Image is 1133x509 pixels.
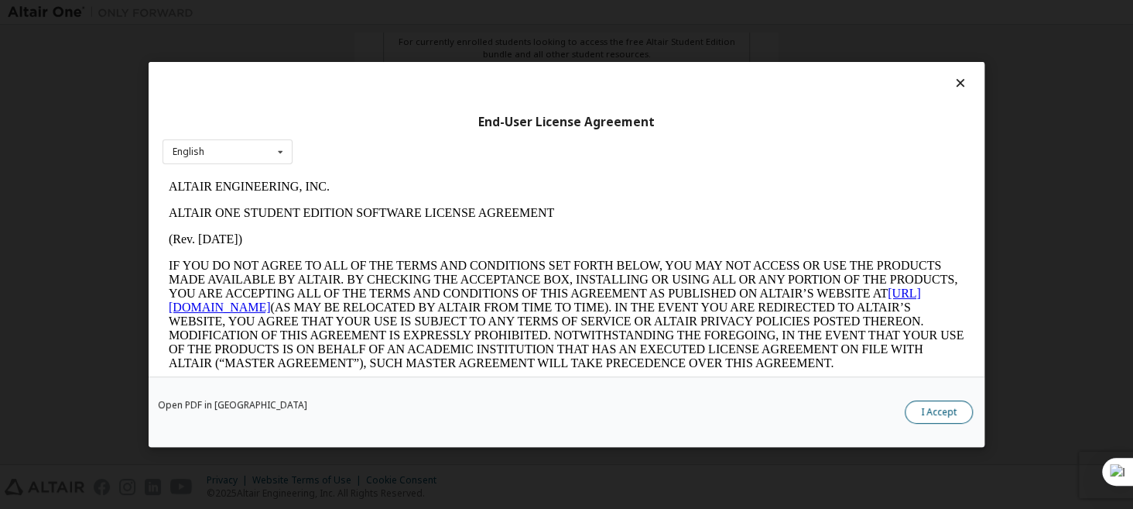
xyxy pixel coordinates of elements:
div: End-User License Agreement [163,115,970,130]
p: ALTAIR ENGINEERING, INC. [6,6,802,20]
div: English [173,147,204,156]
p: This Altair One Student Edition Software License Agreement (“Agreement”) is between Altair Engine... [6,209,802,265]
p: IF YOU DO NOT AGREE TO ALL OF THE TERMS AND CONDITIONS SET FORTH BELOW, YOU MAY NOT ACCESS OR USE... [6,85,802,197]
p: (Rev. [DATE]) [6,59,802,73]
p: ALTAIR ONE STUDENT EDITION SOFTWARE LICENSE AGREEMENT [6,33,802,46]
button: I Accept [905,401,973,424]
a: Open PDF in [GEOGRAPHIC_DATA] [158,401,307,410]
a: [URL][DOMAIN_NAME] [6,113,758,140]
